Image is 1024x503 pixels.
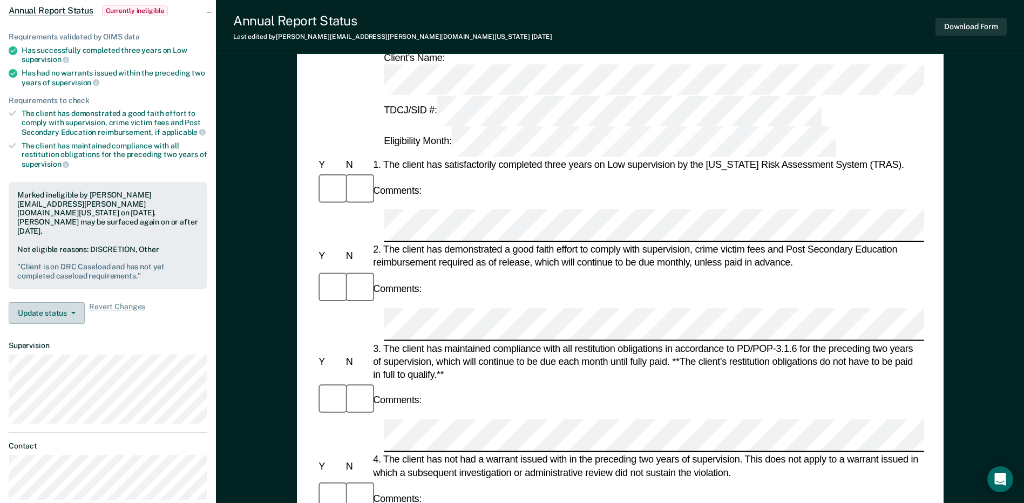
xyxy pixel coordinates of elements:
[371,453,924,479] div: 4. The client has not had a warrant issued with in the preceding two years of supervision. This d...
[343,460,370,473] div: N
[343,158,370,171] div: N
[316,355,343,368] div: Y
[102,5,168,16] span: Currently ineligible
[316,250,343,263] div: Y
[9,5,93,16] span: Annual Report Status
[9,441,207,451] dt: Contact
[382,96,823,126] div: TDCJ/SID #:
[371,184,424,197] div: Comments:
[343,250,370,263] div: N
[52,78,99,87] span: supervision
[233,13,552,29] div: Annual Report Status
[22,55,69,64] span: supervision
[343,355,370,368] div: N
[233,33,552,40] div: Last edited by [PERSON_NAME][EMAIL_ADDRESS][PERSON_NAME][DOMAIN_NAME][US_STATE]
[22,46,207,64] div: Has successfully completed three years on Low
[316,460,343,473] div: Y
[371,342,924,381] div: 3. The client has maintained compliance with all restitution obligations in accordance to PD/POP-...
[22,109,207,137] div: The client has demonstrated a good faith effort to comply with supervision, crime victim fees and...
[532,33,552,40] span: [DATE]
[316,158,343,171] div: Y
[9,32,207,42] div: Requirements validated by OIMS data
[9,96,207,105] div: Requirements to check
[371,243,924,269] div: 2. The client has demonstrated a good faith effort to comply with supervision, crime victim fees ...
[17,245,199,281] div: Not eligible reasons: DISCRETION, Other
[89,302,145,324] span: Revert Changes
[22,141,207,169] div: The client has maintained compliance with all restitution obligations for the preceding two years of
[162,128,206,137] span: applicable
[22,160,69,168] span: supervision
[987,466,1013,492] div: Open Intercom Messenger
[382,126,838,157] div: Eligibility Month:
[17,191,199,236] div: Marked ineligible by [PERSON_NAME][EMAIL_ADDRESS][PERSON_NAME][DOMAIN_NAME][US_STATE] on [DATE]. ...
[371,158,924,171] div: 1. The client has satisfactorily completed three years on Low supervision by the [US_STATE] Risk ...
[371,393,424,406] div: Comments:
[17,262,199,281] pre: " Client is on DRC Caseload and has not yet completed caseload requirements. "
[371,282,424,295] div: Comments:
[22,69,207,87] div: Has had no warrants issued within the preceding two years of
[9,302,85,324] button: Update status
[9,341,207,350] dt: Supervision
[935,18,1007,36] button: Download Form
